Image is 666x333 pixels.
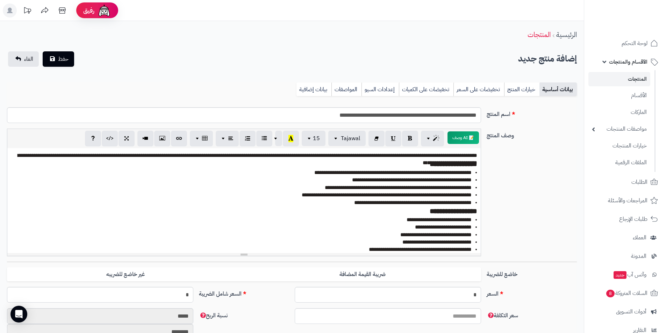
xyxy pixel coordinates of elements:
a: المنتجات [588,72,650,86]
span: نسبة الربح [199,311,228,320]
span: 8 [606,290,615,297]
span: طلبات الإرجاع [619,214,647,224]
a: المواصفات [331,82,361,96]
h2: إضافة منتج جديد [518,52,577,66]
a: لوحة التحكم [588,35,662,52]
span: أدوات التسويق [616,307,646,317]
button: Tajawal [328,131,366,146]
button: حفظ [43,51,74,67]
label: خاضع للضريبة [484,267,580,278]
a: خيارات المنتج [504,82,539,96]
span: الأقسام والمنتجات [609,57,647,67]
span: العملاء [633,233,646,242]
a: طلبات الإرجاع [588,211,662,227]
div: Open Intercom Messenger [10,306,27,323]
a: الأقسام [588,88,650,103]
a: المدونة [588,248,662,265]
a: السلات المتروكة8 [588,285,662,302]
a: تحديثات المنصة [19,3,36,19]
a: المنتجات [528,29,551,40]
span: Tajawal [341,134,360,143]
a: خيارات المنتجات [588,138,650,153]
span: لوحة التحكم [622,38,647,48]
span: سعر التكلفة [487,311,518,320]
a: بيانات أساسية [539,82,577,96]
a: المراجعات والأسئلة [588,192,662,209]
label: وصف المنتج [484,129,580,140]
label: ضريبة القيمة المضافة [244,267,481,282]
a: الغاء [8,51,39,67]
label: السعر شامل الضريبة [196,287,292,298]
a: الرئيسية [556,29,577,40]
button: 15 [302,131,325,146]
span: وآتس آب [613,270,646,280]
span: الغاء [24,55,33,63]
a: الماركات [588,105,650,120]
img: ai-face.png [97,3,111,17]
span: رفيق [83,6,94,15]
label: غير خاضع للضريبه [7,267,244,282]
button: 📝 AI وصف [447,131,479,144]
a: الملفات الرقمية [588,155,650,170]
a: بيانات إضافية [296,82,331,96]
span: حفظ [58,55,69,63]
label: السعر [484,287,580,298]
span: المراجعات والأسئلة [608,196,647,205]
a: الطلبات [588,174,662,190]
span: السلات المتروكة [606,288,647,298]
a: العملاء [588,229,662,246]
a: تخفيضات على الكميات [399,82,453,96]
a: مواصفات المنتجات [588,122,650,137]
a: إعدادات السيو [361,82,399,96]
span: 15 [313,134,320,143]
span: المدونة [631,251,646,261]
a: تخفيضات على السعر [453,82,504,96]
a: وآتس آبجديد [588,266,662,283]
span: الطلبات [631,177,647,187]
a: أدوات التسويق [588,303,662,320]
span: جديد [614,271,626,279]
label: اسم المنتج [484,107,580,118]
